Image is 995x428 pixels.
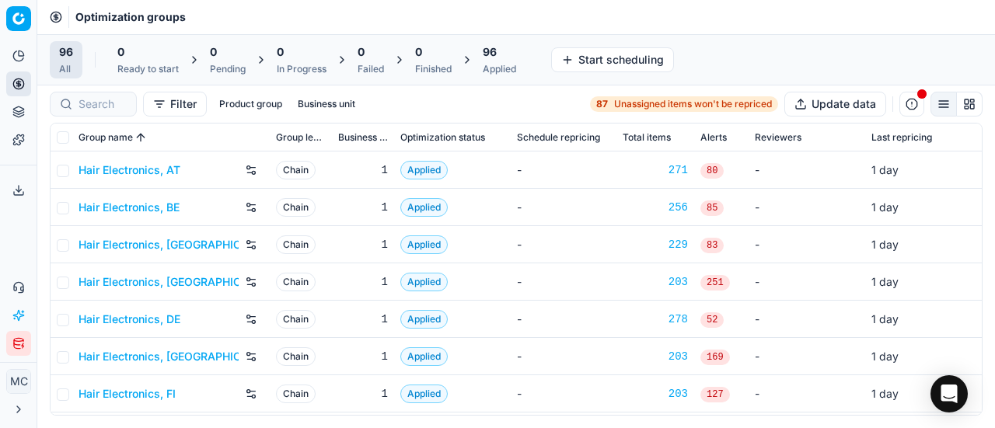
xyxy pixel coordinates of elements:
div: 1 [338,311,388,327]
span: 0 [277,44,284,60]
button: MC [6,369,31,394]
span: Chain [276,235,316,254]
div: Open Intercom Messenger [930,375,968,412]
td: - [511,189,616,226]
span: 251 [700,275,730,291]
span: 96 [483,44,497,60]
span: Group level [276,131,326,144]
span: Chain [276,161,316,179]
td: - [749,263,865,301]
a: Hair Electronics, [GEOGRAPHIC_DATA] [79,349,239,364]
a: Hair Electronics, FI [79,386,176,402]
span: 83 [700,238,724,253]
span: Alerts [700,131,727,144]
span: 1 day [871,312,899,325]
div: 1 [338,200,388,215]
td: - [749,301,865,338]
div: Applied [483,63,516,75]
td: - [749,375,865,412]
span: Optimization groups [75,9,186,25]
a: 229 [623,237,688,252]
td: - [749,151,865,189]
div: Failed [358,63,384,75]
span: 1 day [871,238,899,251]
button: Sorted by Group name ascending [133,130,148,145]
div: Pending [210,63,246,75]
td: - [511,263,616,301]
span: Applied [400,385,448,403]
strong: 87 [596,98,608,110]
span: Applied [400,235,448,254]
div: 1 [338,237,388,252]
td: - [511,151,616,189]
span: Chain [276,310,316,329]
span: Chain [276,273,316,291]
td: - [749,189,865,226]
span: MC [7,370,30,393]
span: 0 [358,44,365,60]
a: Hair Electronics, [GEOGRAPHIC_DATA] [79,237,239,252]
span: Chain [276,198,316,217]
span: 0 [210,44,217,60]
button: Product group [213,95,288,113]
a: Hair Electronics, [GEOGRAPHIC_DATA] [79,274,239,290]
input: Search [79,96,127,112]
span: Reviewers [755,131,801,144]
span: Business unit [338,131,388,144]
td: - [511,338,616,375]
span: Chain [276,385,316,403]
span: Applied [400,161,448,179]
a: 256 [623,200,688,215]
span: Unassigned items won't be repriced [614,98,772,110]
div: 1 [338,349,388,364]
span: 169 [700,350,730,365]
span: 1 day [871,275,899,288]
a: Hair Electronics, BE [79,200,180,215]
a: Hair Electronics, DE [79,311,180,327]
span: 1 day [871,200,899,214]
span: Applied [400,347,448,366]
div: In Progress [277,63,326,75]
span: Schedule repricing [517,131,600,144]
span: 52 [700,312,724,328]
div: Finished [415,63,452,75]
span: 1 day [871,387,899,400]
span: 1 day [871,163,899,176]
span: 1 day [871,350,899,363]
button: Business unit [292,95,361,113]
a: 203 [623,386,688,402]
div: 1 [338,274,388,290]
div: 1 [338,162,388,178]
span: Total items [623,131,671,144]
button: Update data [784,92,886,117]
button: Filter [143,92,207,117]
a: 87Unassigned items won't be repriced [590,96,778,112]
span: Applied [400,198,448,217]
td: - [511,375,616,412]
button: Start scheduling [551,47,674,72]
td: - [749,338,865,375]
a: 203 [623,274,688,290]
a: Hair Electronics, AT [79,162,180,178]
td: - [749,226,865,263]
a: 278 [623,311,688,327]
div: Ready to start [117,63,179,75]
td: - [511,301,616,338]
a: 203 [623,349,688,364]
span: Last repricing [871,131,932,144]
span: Applied [400,310,448,329]
nav: breadcrumb [75,9,186,25]
span: Chain [276,347,316,366]
span: 85 [700,200,724,216]
span: 96 [59,44,73,60]
span: 0 [415,44,422,60]
td: - [511,226,616,263]
a: 271 [623,162,688,178]
div: All [59,63,73,75]
span: Optimization status [400,131,485,144]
